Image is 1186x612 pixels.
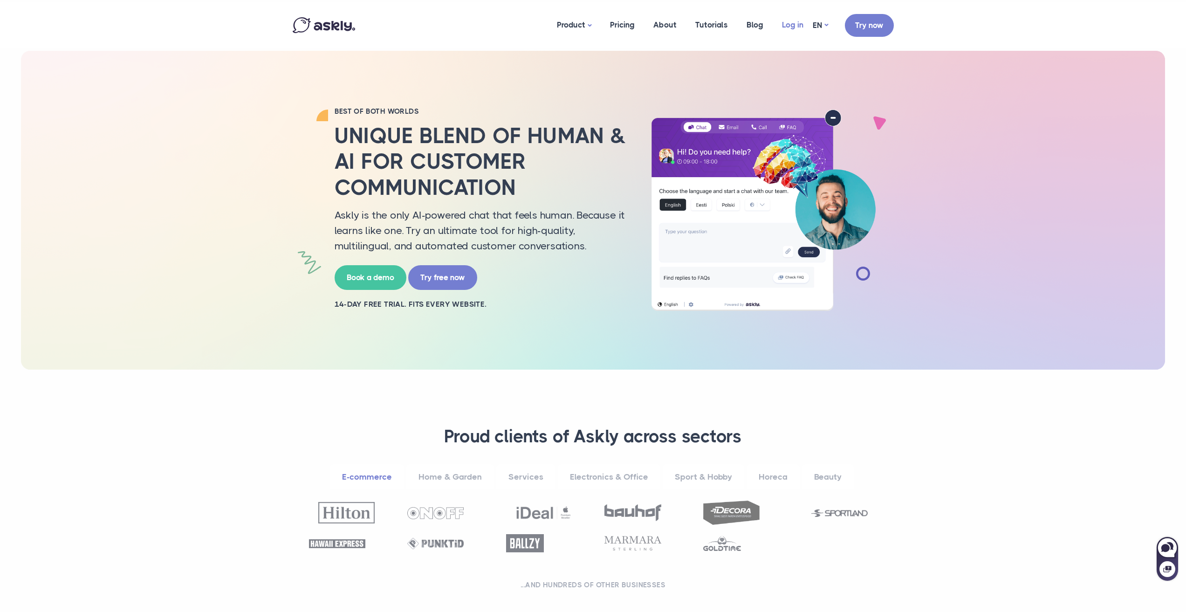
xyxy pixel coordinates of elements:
img: Bauhof [604,504,661,521]
img: Goldtime [703,536,741,551]
a: Horeca [747,464,800,490]
a: Try free now [408,265,477,290]
img: OnOff [407,507,464,519]
img: Askly [293,17,355,33]
a: Sport & Hobby [663,464,744,490]
a: Product [548,2,601,48]
img: Ideal [515,502,572,523]
a: Services [496,464,555,490]
img: Sportland [811,509,868,517]
h2: 14-day free trial. Fits every website. [335,299,628,309]
a: Pricing [601,2,644,48]
a: Beauty [802,464,854,490]
iframe: Askly chat [1156,535,1179,582]
a: EN [813,19,828,32]
a: Tutorials [686,2,737,48]
img: Hilton [318,502,375,523]
h2: Unique blend of human & AI for customer communication [335,123,628,200]
h3: Proud clients of Askly across sectors [304,426,882,448]
a: Blog [737,2,773,48]
a: Book a demo [335,265,406,290]
a: Home & Garden [406,464,494,490]
img: Punktid [407,538,464,550]
img: Hawaii Express [309,539,365,548]
img: Marmara Sterling [604,536,661,550]
a: Log in [773,2,813,48]
h2: ...and hundreds of other businesses [304,580,882,590]
img: AI multilingual chat [642,110,884,311]
img: Ballzy [506,534,544,552]
h2: BEST OF BOTH WORLDS [335,107,628,116]
a: Try now [845,14,894,37]
p: Askly is the only AI-powered chat that feels human. Because it learns like one. Try an ultimate t... [335,207,628,254]
a: E-commerce [330,464,404,490]
a: About [644,2,686,48]
a: Electronics & Office [558,464,660,490]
